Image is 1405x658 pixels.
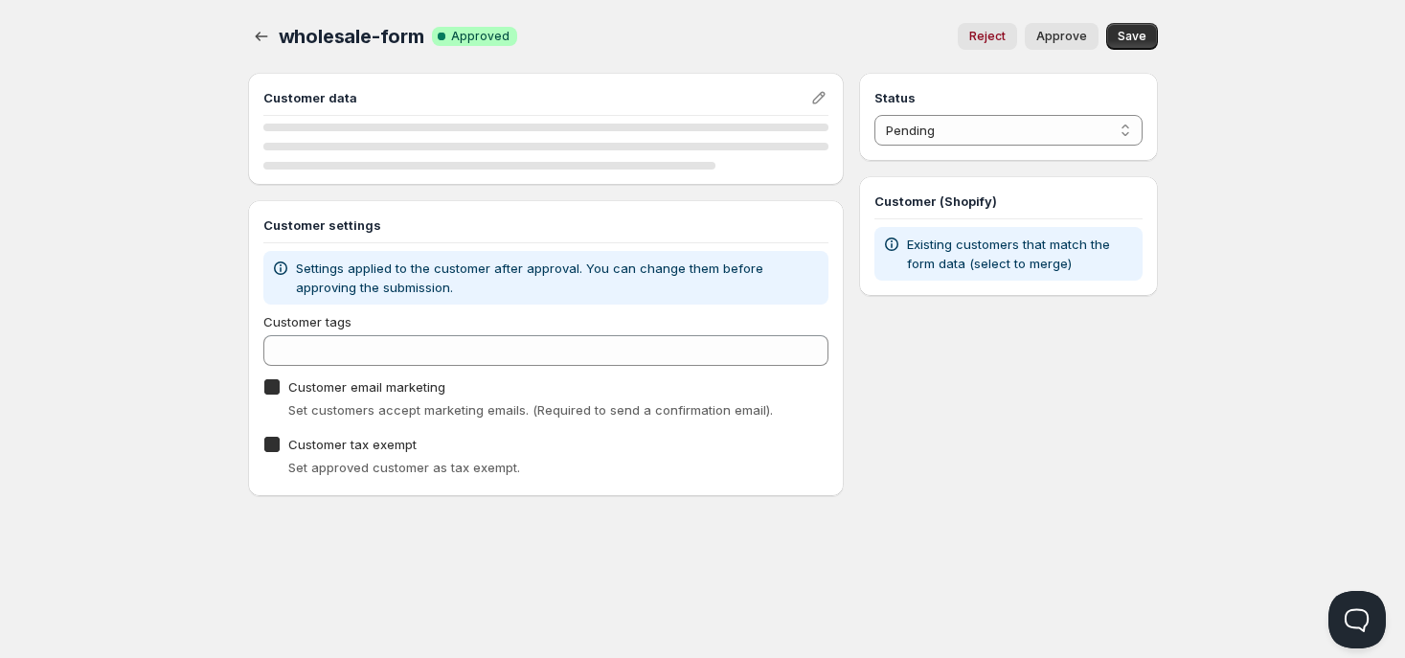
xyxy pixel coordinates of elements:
[1025,23,1099,50] button: Approve
[296,259,822,297] p: Settings applied to the customer after approval. You can change them before approving the submiss...
[288,402,773,418] span: Set customers accept marketing emails. (Required to send a confirmation email).
[288,379,445,395] span: Customer email marketing
[288,437,417,452] span: Customer tax exempt
[1106,23,1158,50] button: Save
[969,29,1006,44] span: Reject
[451,29,510,44] span: Approved
[907,235,1134,273] p: Existing customers that match the form data (select to merge)
[874,88,1142,107] h3: Status
[805,84,832,111] button: Edit
[279,25,424,48] span: wholesale-form
[1036,29,1087,44] span: Approve
[1118,29,1146,44] span: Save
[288,460,520,475] span: Set approved customer as tax exempt.
[263,314,351,329] span: Customer tags
[1328,591,1386,648] iframe: Help Scout Beacon - Open
[958,23,1017,50] button: Reject
[874,192,1142,211] h3: Customer (Shopify)
[263,88,810,107] h3: Customer data
[263,216,829,235] h3: Customer settings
